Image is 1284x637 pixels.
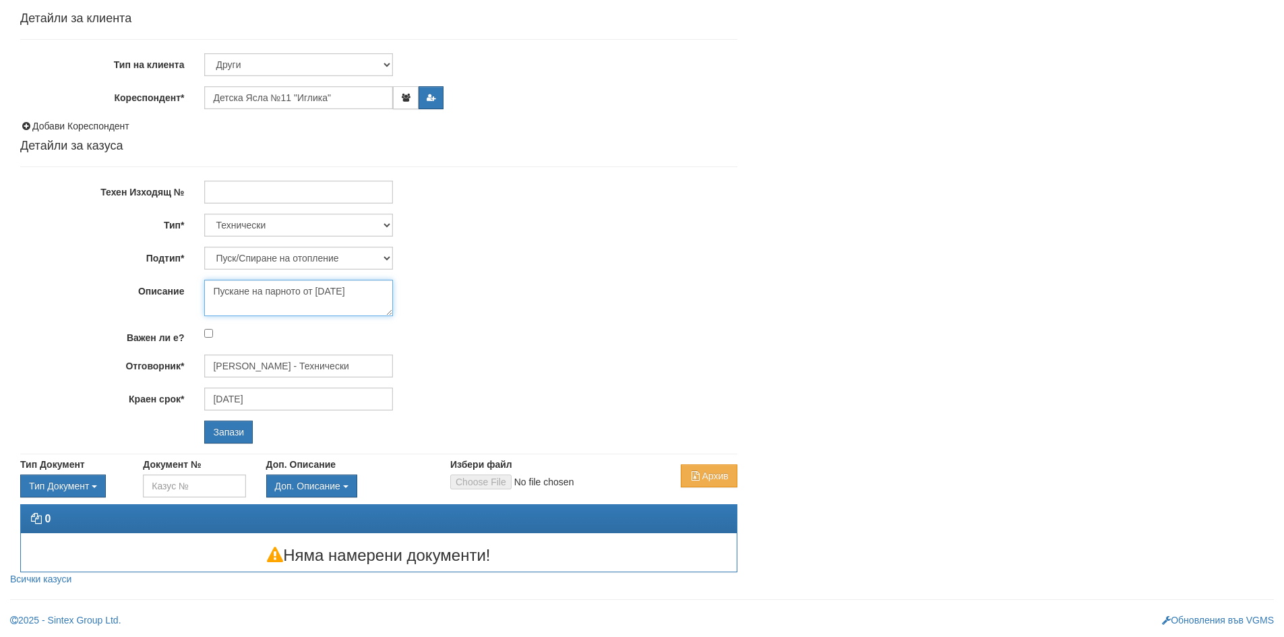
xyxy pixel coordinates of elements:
label: Важен ли е? [10,326,194,344]
label: Подтип* [10,247,194,265]
span: Тип Документ [29,481,89,491]
a: Всички казуси [10,574,71,584]
a: 2025 - Sintex Group Ltd. [10,615,121,626]
label: Кореспондент* [10,86,194,104]
div: Добави Кореспондент [20,119,737,133]
label: Избери файл [450,458,512,471]
span: Доп. Описание [275,481,340,491]
button: Архив [681,464,737,487]
div: Двоен клик, за изчистване на избраната стойност. [20,475,123,497]
strong: 0 [44,513,51,524]
input: Търсене по Име / Имейл [204,388,393,411]
h4: Детайли за казуса [20,140,737,153]
input: Казус № [143,475,245,497]
label: Краен срок* [10,388,194,406]
label: Доп. Описание [266,458,336,471]
h4: Детайли за клиента [20,12,737,26]
label: Отговорник* [10,355,194,373]
label: Описание [10,280,194,298]
label: Документ № [143,458,201,471]
input: Търсене по Име / Имейл [204,355,393,377]
input: Запази [204,421,253,444]
a: Обновления във VGMS [1162,615,1274,626]
button: Доп. Описание [266,475,357,497]
button: Тип Документ [20,475,106,497]
label: Техен Изходящ № [10,181,194,199]
label: Тип Документ [20,458,85,471]
div: Двоен клик, за изчистване на избраната стойност. [266,475,430,497]
input: Имена/Тел./Email [204,86,393,109]
h3: Няма намерени документи! [21,547,737,564]
label: Тип на клиента [10,53,194,71]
